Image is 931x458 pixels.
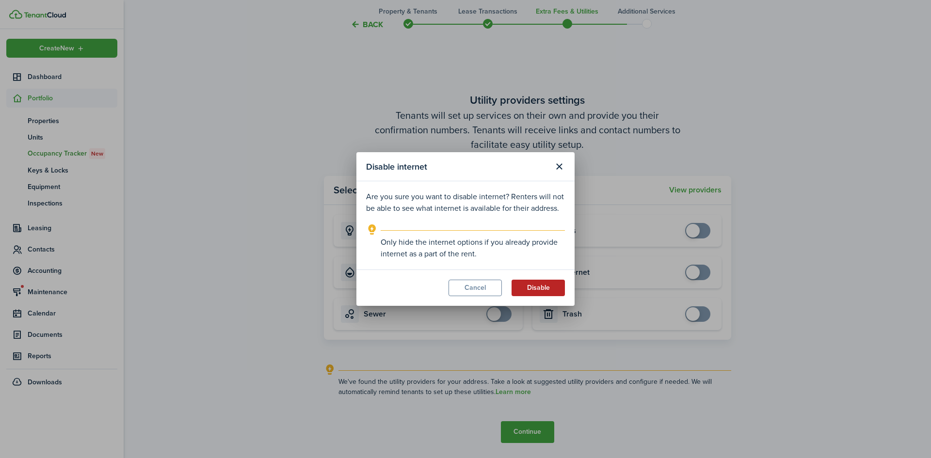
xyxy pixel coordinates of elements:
i: outline [366,224,378,236]
p: Are you sure you want to disable internet? Renters will not be able to see what internet is avail... [366,191,565,214]
explanation-description: Only hide the internet options if you already provide internet as a part of the rent. [381,237,565,260]
button: Disable [512,280,565,296]
button: Close modal [551,158,567,175]
modal-title: Disable internet [366,157,548,176]
button: Cancel [449,280,502,296]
